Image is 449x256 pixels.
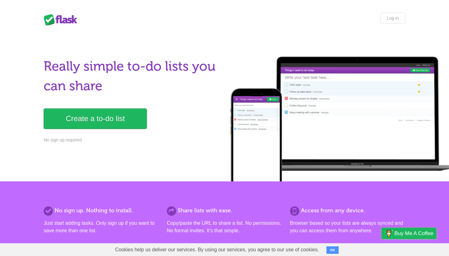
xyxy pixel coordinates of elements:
[380,12,405,24] a: Log in
[44,108,147,129] a: Create a to-do list
[167,206,282,215] h2: Share lists with ease.
[326,246,339,254] button: OK
[290,206,405,215] h2: Access from any device.
[290,219,405,234] p: Browser based so your lists are always synced and you can access them from anywhere.
[167,219,282,234] p: Copy/paste the URL to share a list. No permissions. No formal invites. It's that simple.
[44,206,159,215] h2: No sign up. Nothing to install.
[384,228,393,239] img: Buy me a coffee
[109,244,325,256] span: Cookies help us deliver our services. By using our services, you agree to our use of cookies.
[44,219,159,234] p: Just start adding tasks. Only sign up if you want to save more than one list.
[44,14,81,25] div: Flask Lists
[44,137,221,143] p: No sign up required
[381,228,437,239] a: Buy me a coffee
[394,228,433,239] span: Buy me a coffee
[44,57,221,96] h1: Really simple to-do lists you can share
